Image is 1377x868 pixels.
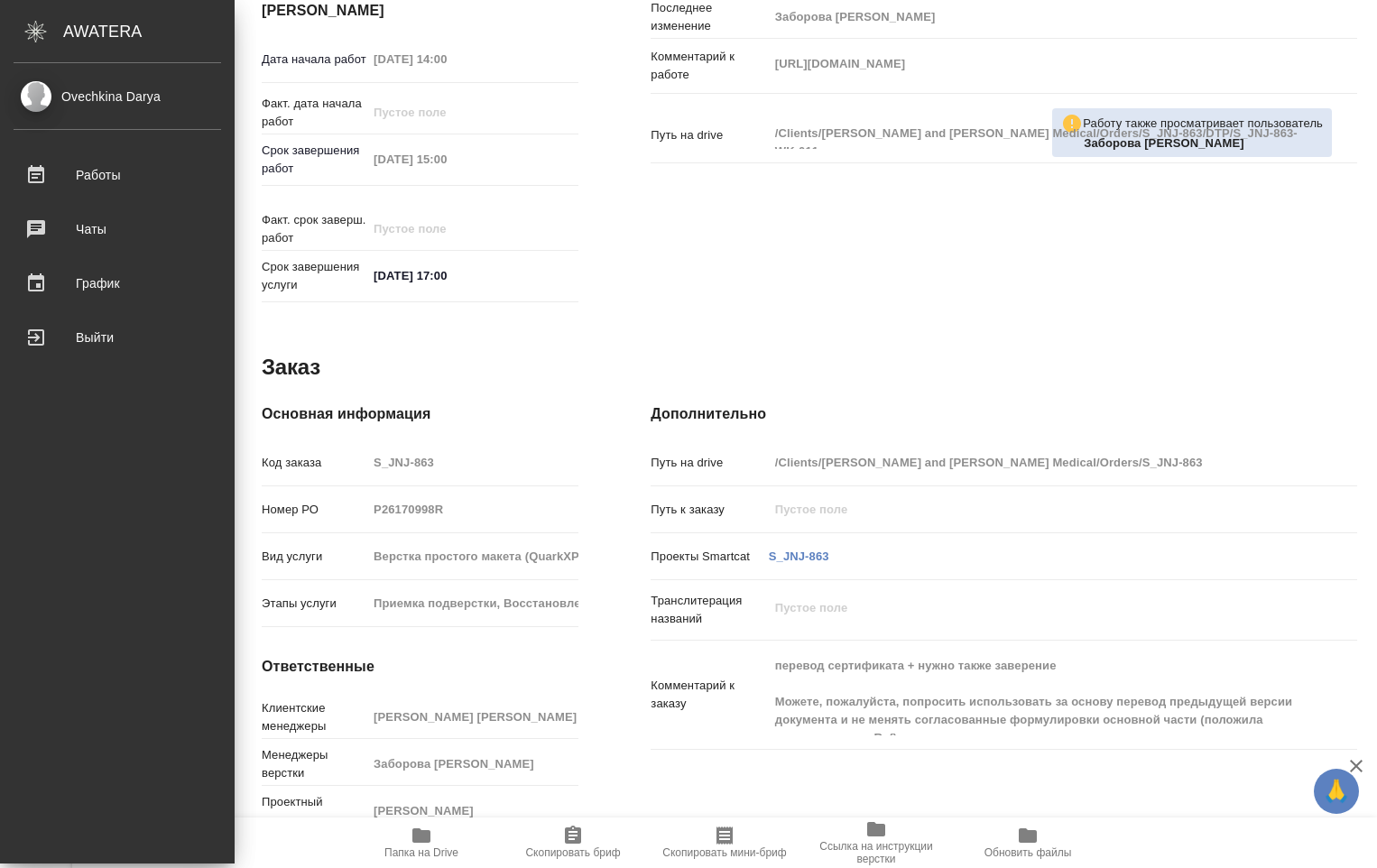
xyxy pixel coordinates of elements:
[262,51,367,69] p: Дата начала работ
[5,315,230,360] a: Выйти
[262,211,367,247] p: Факт. срок заверш. работ
[367,449,578,476] input: Пустое поле
[5,207,230,252] a: Чаты
[651,126,768,144] p: Путь на drive
[651,403,1357,425] h4: Дополнительно
[262,656,578,678] h4: Ответственные
[262,353,320,382] h2: Заказ
[769,496,1298,522] input: Пустое поле
[497,817,649,868] button: Скопировать бриф
[262,95,367,131] p: Факт. дата начала работ
[984,846,1072,859] span: Обновить файлы
[651,592,768,628] p: Транслитерация названий
[367,146,525,172] input: Пустое поле
[367,543,578,569] input: Пустое поле
[769,49,1298,79] textarea: [URL][DOMAIN_NAME]
[262,258,367,294] p: Срок завершения услуги
[262,746,367,782] p: Менеджеры верстки
[14,87,221,106] div: Ovechkina Darya
[952,817,1104,868] button: Обновить файлы
[367,46,525,72] input: Пустое поле
[14,324,221,351] div: Выйти
[769,651,1298,735] textarea: перевод сертификата + нужно также заверение Можете, пожалуйста, попросить использовать за основу ...
[262,595,367,613] p: Этапы услуги
[367,99,525,125] input: Пустое поле
[262,548,367,566] p: Вид услуги
[367,216,525,242] input: Пустое поле
[262,501,367,519] p: Номер РО
[262,454,367,472] p: Код заказа
[525,846,620,859] span: Скопировать бриф
[649,817,800,868] button: Скопировать мини-бриф
[5,152,230,198] a: Работы
[262,142,367,178] p: Срок завершения работ
[63,14,235,50] div: AWATERA
[5,261,230,306] a: График
[384,846,458,859] span: Папка на Drive
[367,496,578,522] input: Пустое поле
[769,449,1298,476] input: Пустое поле
[367,704,578,730] input: Пустое поле
[811,840,941,865] span: Ссылка на инструкции верстки
[651,548,768,566] p: Проекты Smartcat
[651,48,768,84] p: Комментарий к работе
[262,403,578,425] h4: Основная информация
[769,549,829,563] a: S_JNJ-863
[769,4,1298,30] input: Пустое поле
[346,817,497,868] button: Папка на Drive
[1321,772,1352,810] span: 🙏
[651,677,768,713] p: Комментарий к заказу
[14,216,221,243] div: Чаты
[262,699,367,735] p: Клиентские менеджеры
[367,263,525,289] input: ✎ Введи что-нибудь
[367,590,578,616] input: Пустое поле
[651,454,768,472] p: Путь на drive
[367,751,578,777] input: Пустое поле
[14,162,221,189] div: Работы
[262,793,367,829] p: Проектный менеджер
[14,270,221,297] div: График
[1314,769,1359,814] button: 🙏
[769,118,1298,149] textarea: /Clients/[PERSON_NAME] and [PERSON_NAME] Medical/Orders/S_JNJ-863/DTP/S_JNJ-863-WK-011
[651,501,768,519] p: Путь к заказу
[800,817,952,868] button: Ссылка на инструкции верстки
[367,798,578,824] input: Пустое поле
[662,846,786,859] span: Скопировать мини-бриф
